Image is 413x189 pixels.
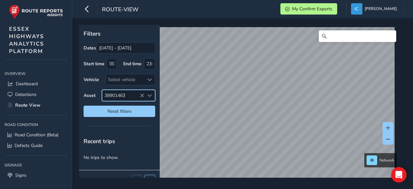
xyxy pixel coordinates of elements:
[5,160,67,170] div: Signage
[102,5,138,15] span: route-view
[365,3,397,15] span: [PERSON_NAME]
[5,170,67,181] a: Signs
[5,120,67,130] div: Road Condition
[15,172,26,178] span: Signs
[88,108,150,114] span: Reset filters
[84,45,96,51] label: Dates
[102,90,144,101] span: 39901463
[84,137,115,145] span: Recent trips
[351,3,399,15] button: [PERSON_NAME]
[84,77,99,83] label: Vehicle
[5,140,67,151] a: Defects Guide
[15,102,40,108] span: Route View
[9,25,44,55] span: ESSEX HIGHWAYS ANALYTICS PLATFORM
[292,6,332,12] span: My Confirm Exports
[84,92,96,99] label: Asset
[280,3,337,15] button: My Confirm Exports
[84,177,130,182] div: Showing 1 to 20 of 1035 trips
[351,3,362,15] img: diamond-layout
[84,61,105,67] label: Start time
[123,61,142,67] label: End time
[5,100,67,110] a: Route View
[144,90,155,101] div: Select an asset code
[9,5,63,19] img: rr logo
[84,106,155,117] button: Reset filters
[84,29,155,38] p: Filters
[79,150,160,165] p: No trips to show.
[16,81,38,87] span: Dashboard
[5,130,67,140] a: Road Condition (Beta)
[391,167,407,183] div: Open Intercom Messenger
[5,89,67,100] a: Detections
[15,132,58,138] span: Road Condition (Beta)
[81,27,395,185] canvas: Map
[15,142,43,149] span: Defects Guide
[319,30,396,42] input: Search
[106,74,144,85] div: Select vehicle
[5,69,67,79] div: Overview
[379,158,394,163] span: Network
[5,79,67,89] a: Dashboard
[15,91,36,98] span: Detections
